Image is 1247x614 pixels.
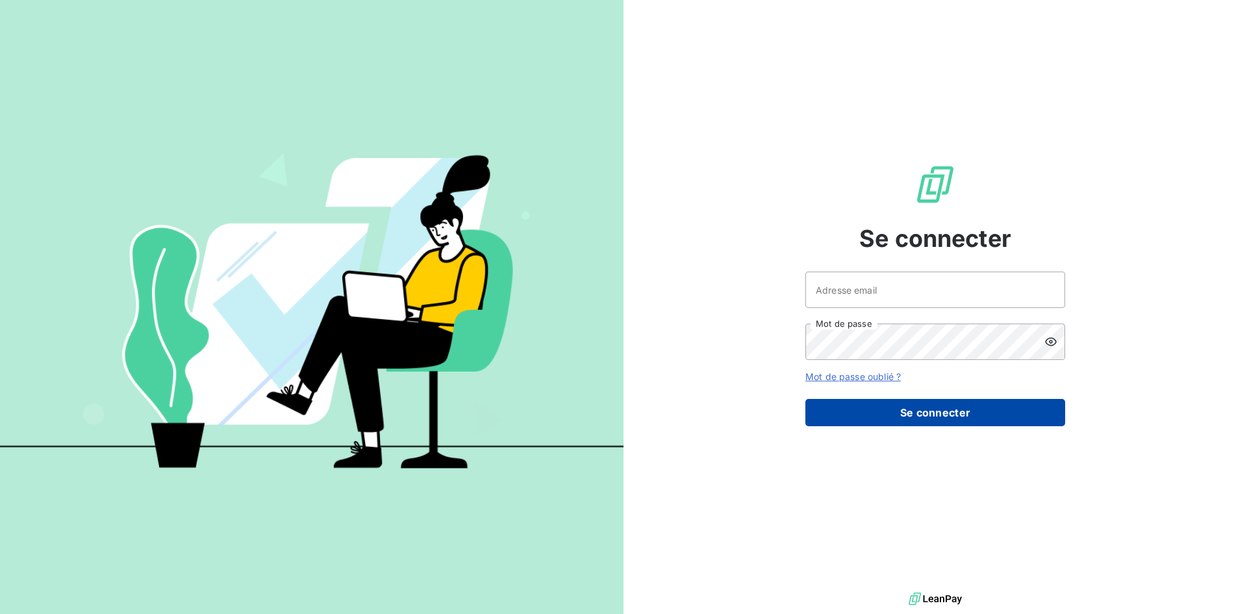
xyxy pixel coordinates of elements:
[805,399,1065,426] button: Se connecter
[909,589,962,609] img: logo
[805,371,901,382] a: Mot de passe oublié ?
[859,221,1011,256] span: Se connecter
[914,164,956,205] img: Logo LeanPay
[805,272,1065,308] input: placeholder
